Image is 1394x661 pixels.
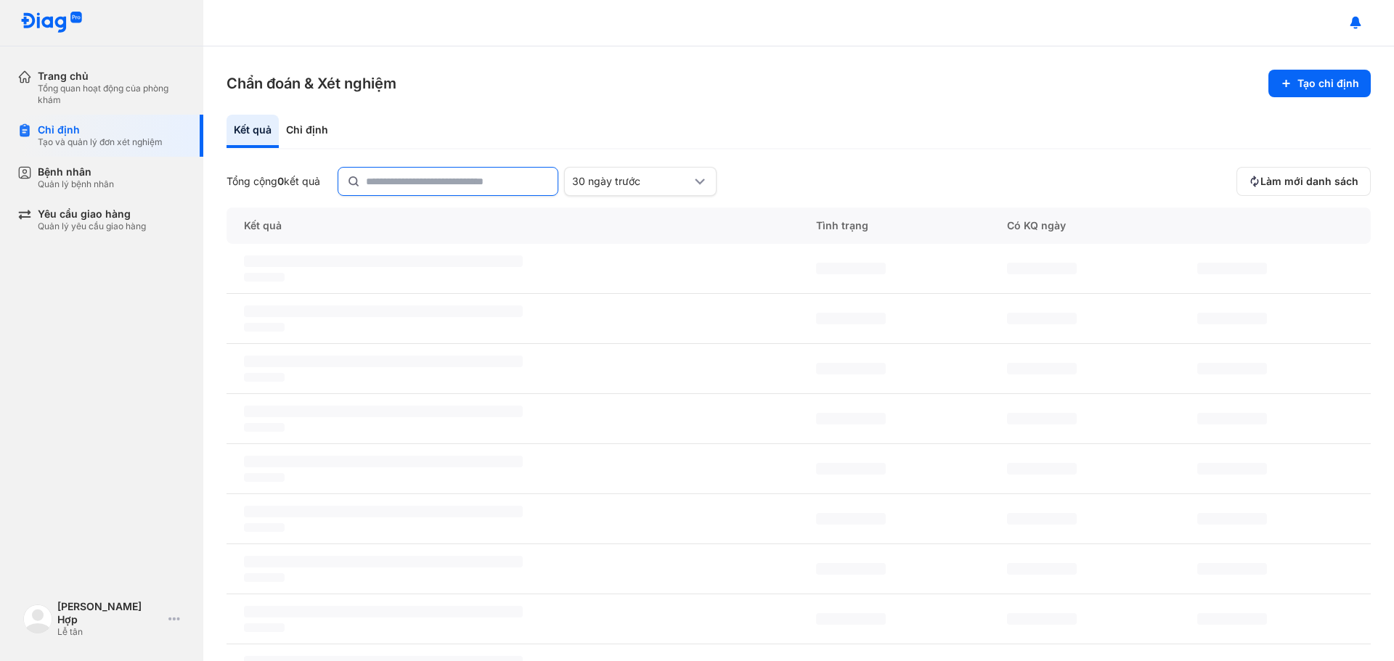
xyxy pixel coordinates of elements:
span: ‌ [816,463,886,475]
img: logo [23,604,52,633]
span: ‌ [1197,313,1267,324]
div: Quản lý bệnh nhân [38,178,114,190]
span: ‌ [816,363,886,374]
span: 0 [277,175,284,187]
span: ‌ [244,456,523,467]
div: 30 ngày trước [572,175,691,188]
span: ‌ [1197,463,1267,475]
div: Lễ tân [57,626,163,638]
span: ‌ [1007,513,1077,525]
div: Chỉ định [279,115,335,148]
span: ‌ [1007,613,1077,625]
span: ‌ [244,273,285,282]
span: ‌ [1197,263,1267,274]
div: Kết quả [227,115,279,148]
span: ‌ [244,373,285,382]
span: ‌ [1197,413,1267,424]
span: ‌ [244,423,285,432]
span: ‌ [244,406,523,417]
button: Tạo chỉ định [1268,70,1371,97]
div: Kết quả [227,208,799,244]
span: ‌ [1197,613,1267,625]
h3: Chẩn đoán & Xét nghiệm [227,73,396,94]
div: Tình trạng [799,208,990,244]
div: [PERSON_NAME] Hợp [57,600,163,626]
span: ‌ [816,263,886,274]
span: ‌ [1197,363,1267,374]
button: Làm mới danh sách [1236,167,1371,196]
span: ‌ [1007,563,1077,575]
span: ‌ [1007,313,1077,324]
div: Bệnh nhân [38,165,114,178]
span: ‌ [244,305,523,317]
span: ‌ [1007,263,1077,274]
span: ‌ [816,563,886,575]
img: logo [20,12,83,34]
div: Chỉ định [38,123,163,136]
span: ‌ [1007,363,1077,374]
div: Có KQ ngày [990,208,1181,244]
span: ‌ [244,573,285,582]
span: ‌ [244,623,285,632]
span: ‌ [1197,513,1267,525]
span: Làm mới danh sách [1260,175,1358,188]
span: ‌ [244,356,523,367]
span: ‌ [244,506,523,517]
div: Tổng quan hoạt động của phòng khám [38,83,186,106]
div: Tổng cộng kết quả [227,175,320,188]
span: ‌ [1007,463,1077,475]
div: Tạo và quản lý đơn xét nghiệm [38,136,163,148]
span: ‌ [816,413,886,424]
span: ‌ [244,556,523,567]
span: ‌ [816,313,886,324]
span: ‌ [244,523,285,532]
span: ‌ [244,606,523,617]
div: Quản lý yêu cầu giao hàng [38,221,146,232]
span: ‌ [1197,563,1267,575]
span: ‌ [1007,413,1077,424]
div: Trang chủ [38,70,186,83]
span: ‌ [816,513,886,525]
span: ‌ [244,473,285,482]
div: Yêu cầu giao hàng [38,208,146,221]
span: ‌ [816,613,886,625]
span: ‌ [244,255,523,267]
span: ‌ [244,323,285,332]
